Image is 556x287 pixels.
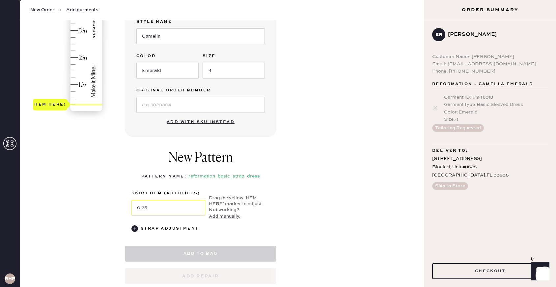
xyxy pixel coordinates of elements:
[432,182,468,190] button: Ship to Store
[203,63,265,79] input: e.g. 30R
[136,97,265,113] input: e.g. 1020304
[432,124,484,132] button: Tailoring Requested
[448,31,543,39] div: [PERSON_NAME]
[432,147,468,155] span: Deliver to:
[444,116,548,123] div: Size : 4
[525,257,553,286] iframe: Front Chat
[444,94,548,101] div: Garment ID : # 946318
[424,7,556,13] h3: Order Summary
[136,52,199,60] label: Color
[131,200,205,216] input: Move the yellow marker!
[432,53,548,60] div: Customer Name: [PERSON_NAME]
[136,28,265,44] input: e.g. Daisy 2 Pocket
[34,101,66,109] div: Hem here!
[125,268,276,284] button: Add repair
[188,173,260,180] div: reformation_basic_strap_dress
[432,68,548,75] div: Phone: [PHONE_NUMBER]
[5,276,15,281] h3: RHPA
[66,7,98,13] span: Add garments
[432,80,534,88] span: Reformation - Camella Emerald
[136,63,199,79] input: e.g. Navy
[432,60,548,68] div: Email: [EMAIL_ADDRESS][DOMAIN_NAME]
[435,32,442,37] h3: ER
[209,213,240,220] button: Add manually.
[432,263,548,279] button: Checkout
[131,189,205,197] label: skirt hem (autofills)
[444,109,548,116] div: Color : Emerald
[203,52,265,60] label: Size
[141,173,186,180] div: Pattern Name :
[444,101,548,108] div: Garment Type : Basic Sleeved Dress
[136,18,265,26] label: Style name
[136,86,265,94] label: Original Order Number
[168,150,233,173] h1: New Pattern
[209,207,270,220] div: Not working?
[163,115,238,129] button: Add with SKU instead
[432,155,548,180] div: [STREET_ADDRESS] Block H, Unit #1628 [GEOGRAPHIC_DATA] , FL 33606
[30,7,54,13] span: New Order
[209,195,270,207] div: Drag the yellow ‘HEM HERE’ marker to adjust.
[141,225,199,233] div: Strap Adjustment
[125,246,276,262] button: Add to bag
